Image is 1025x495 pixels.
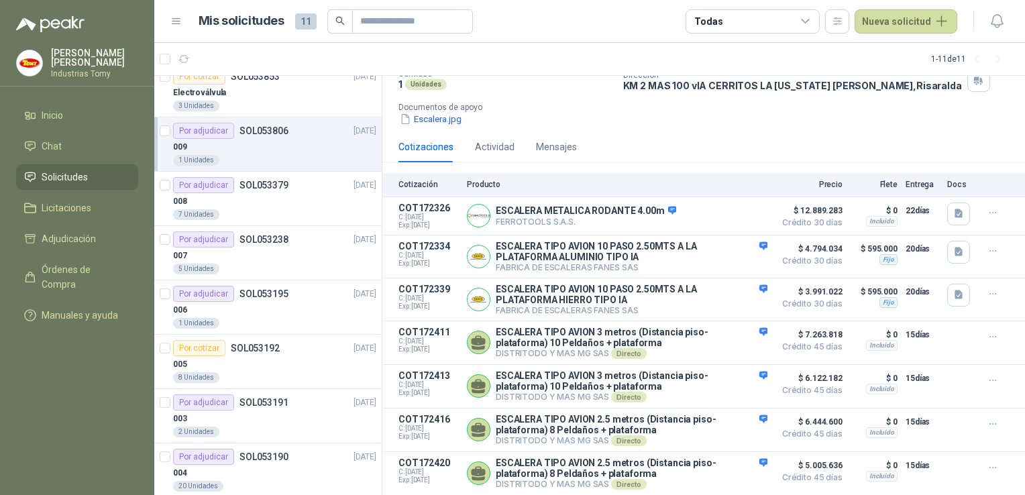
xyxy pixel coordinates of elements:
[354,70,376,83] p: [DATE]
[154,172,382,226] a: Por adjudicarSOL053379[DATE] 0087 Unidades
[173,264,219,274] div: 5 Unidades
[866,216,898,227] div: Incluido
[775,241,843,257] span: $ 4.794.034
[173,412,187,425] p: 003
[398,252,459,260] span: C: [DATE]
[775,430,843,438] span: Crédito 45 días
[775,327,843,343] span: $ 7.263.818
[866,471,898,482] div: Incluido
[398,294,459,302] span: C: [DATE]
[295,13,317,30] span: 11
[775,257,843,265] span: Crédito 30 días
[173,68,225,85] div: Por cotizar
[398,302,459,311] span: Exp: [DATE]
[335,16,345,25] span: search
[851,457,898,474] p: $ 0
[173,304,187,317] p: 006
[851,414,898,430] p: $ 0
[775,203,843,219] span: $ 12.889.283
[17,50,42,76] img: Company Logo
[173,467,187,480] p: 004
[398,112,463,126] button: Escalera.jpg
[398,327,459,337] p: COT172411
[496,435,767,446] p: DISTRITODO Y MAS MG SAS
[866,427,898,438] div: Incluido
[931,48,1009,70] div: 1 - 11 de 11
[173,427,219,437] div: 2 Unidades
[173,177,234,193] div: Por adjudicar
[16,133,138,159] a: Chat
[496,241,767,262] p: ESCALERA TIPO AVION 10 PASO 2.50MTS A LA PLATAFORMA ALUMINIO TIPO IA
[231,72,280,81] p: SOL053853
[906,414,939,430] p: 15 días
[354,451,376,463] p: [DATE]
[496,392,767,402] p: DISTRITODO Y MAS MG SAS
[879,297,898,308] div: Fijo
[947,180,974,189] p: Docs
[199,11,284,31] h1: Mis solicitudes
[398,203,459,213] p: COT172326
[173,209,219,220] div: 7 Unidades
[398,241,459,252] p: COT172334
[496,370,767,392] p: ESCALERA TIPO AVION 3 metros (Distancia piso-plataforma) 10 Peldaños + plataforma
[611,392,647,402] div: Directo
[496,327,767,348] p: ESCALERA TIPO AVION 3 metros (Distancia piso-plataforma) 10 Peldaños + plataforma
[51,70,138,78] p: Industrias Tomy
[906,370,939,386] p: 15 días
[42,231,96,246] span: Adjudicación
[42,308,118,323] span: Manuales y ayuda
[496,262,767,272] p: FABRICA DE ESCALERAS FANES SAS
[775,414,843,430] span: $ 6.444.600
[354,396,376,409] p: [DATE]
[851,370,898,386] p: $ 0
[851,327,898,343] p: $ 0
[173,394,234,410] div: Por adjudicar
[855,9,957,34] button: Nueva solicitud
[16,103,138,128] a: Inicio
[775,284,843,300] span: $ 3.991.022
[398,337,459,345] span: C: [DATE]
[42,139,62,154] span: Chat
[906,241,939,257] p: 20 días
[173,449,234,465] div: Por adjudicar
[536,140,577,154] div: Mensajes
[398,221,459,229] span: Exp: [DATE]
[851,203,898,219] p: $ 0
[173,318,219,329] div: 1 Unidades
[398,140,453,154] div: Cotizaciones
[398,414,459,425] p: COT172416
[851,284,898,300] p: $ 595.000
[173,372,219,383] div: 8 Unidades
[173,250,187,262] p: 007
[851,241,898,257] p: $ 595.000
[496,348,767,359] p: DISTRITODO Y MAS MG SAS
[173,141,187,154] p: 009
[354,233,376,246] p: [DATE]
[173,155,219,166] div: 1 Unidades
[154,335,382,389] a: Por cotizarSOL053192[DATE] 0058 Unidades
[398,213,459,221] span: C: [DATE]
[851,180,898,189] p: Flete
[775,457,843,474] span: $ 5.005.636
[173,87,226,99] p: Electroválvula
[775,300,843,308] span: Crédito 30 días
[42,201,91,215] span: Licitaciones
[16,226,138,252] a: Adjudicación
[496,217,676,227] p: FERROTOOLS S.A.S.
[398,468,459,476] span: C: [DATE]
[906,203,939,219] p: 22 días
[467,180,767,189] p: Producto
[611,348,647,359] div: Directo
[468,288,490,311] img: Company Logo
[239,180,288,190] p: SOL053379
[173,231,234,248] div: Por adjudicar
[694,14,722,29] div: Todas
[51,48,138,67] p: [PERSON_NAME] [PERSON_NAME]
[906,284,939,300] p: 20 días
[496,479,767,490] p: DISTRITODO Y MAS MG SAS
[16,195,138,221] a: Licitaciones
[354,125,376,137] p: [DATE]
[879,254,898,265] div: Fijo
[398,389,459,397] span: Exp: [DATE]
[154,389,382,443] a: Por adjudicarSOL053191[DATE] 0032 Unidades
